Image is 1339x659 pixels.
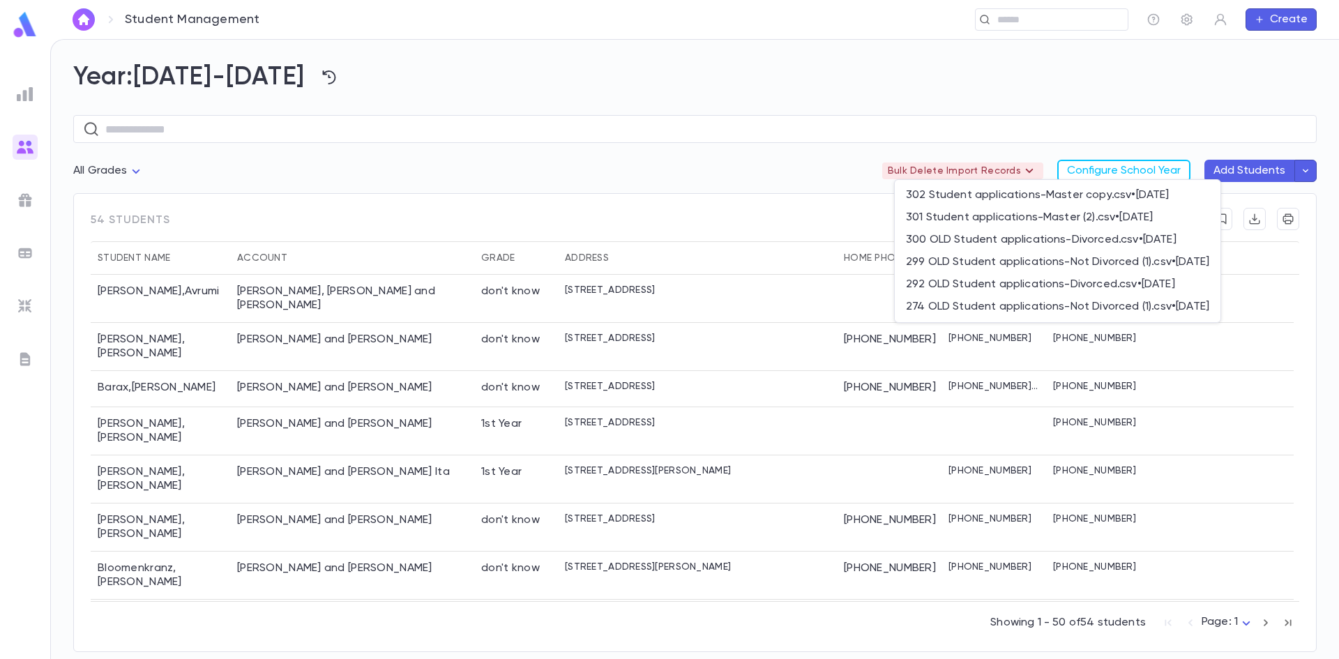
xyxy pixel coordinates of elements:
li: 301 Student applications-Master (2).csv • [DATE] [895,206,1220,229]
li: 299 OLD Student applications-Not Divorced (1).csv • [DATE] [895,251,1220,273]
li: 300 OLD Student applications-Divorced.csv • [DATE] [895,229,1220,251]
li: 302 Student applications-Master copy.csv • [DATE] [895,184,1220,206]
li: 274 OLD Student applications-Not Divorced (1).csv • [DATE] [895,296,1220,318]
li: 292 OLD Student applications-Divorced.csv • [DATE] [895,273,1220,296]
